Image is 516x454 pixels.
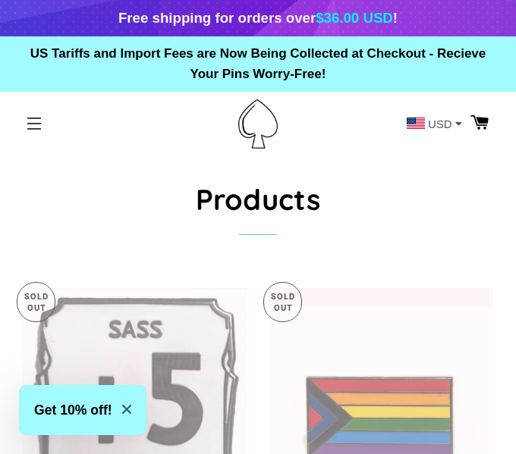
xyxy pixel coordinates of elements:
[316,10,393,26] span: $36.00 USD
[428,118,452,130] span: USD
[23,179,493,219] h1: Products
[118,8,398,29] div: Free shipping for orders over !
[238,99,278,149] img: Pin-Ace
[264,283,301,321] p: Sold Out
[17,283,55,321] p: Sold Out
